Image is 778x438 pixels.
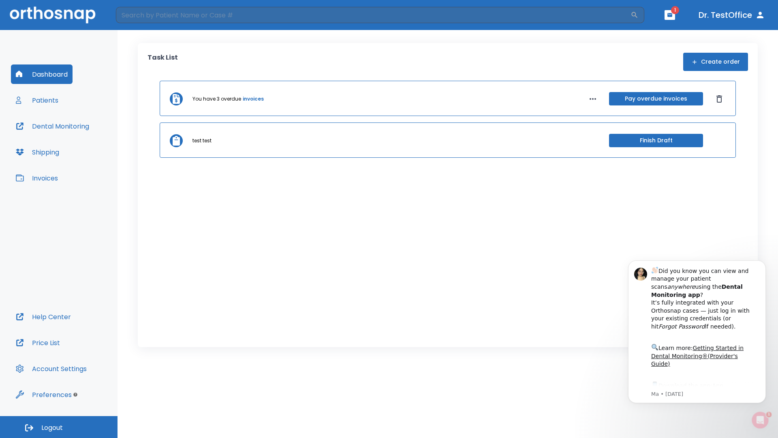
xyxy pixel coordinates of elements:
a: invoices [243,95,264,103]
button: Shipping [11,142,64,162]
button: Dr. TestOffice [695,8,768,22]
p: You have 3 overdue [192,95,241,103]
button: Pay overdue invoices [609,92,703,105]
button: Dental Monitoring [11,116,94,136]
button: Invoices [11,168,63,188]
button: Patients [11,90,63,110]
button: Preferences [11,385,77,404]
button: Finish Draft [609,134,703,147]
p: Message from Ma, sent 1w ago [35,142,137,150]
iframe: Intercom notifications message [616,248,778,416]
span: Logout [41,423,63,432]
span: 1 [767,410,774,417]
button: Account Settings [11,359,92,378]
a: App Store [35,134,107,149]
button: Dismiss notification [137,17,144,24]
p: Task List [147,53,178,71]
div: Download the app: | ​ Let us know if you need help getting started! [35,132,137,174]
div: Tooltip anchor [72,391,79,398]
span: 1 [671,6,679,14]
iframe: Intercom live chat [750,410,770,430]
button: Help Center [11,307,76,326]
input: Search by Patient Name or Case # [116,7,631,23]
button: Dashboard [11,64,73,84]
p: test test [192,137,212,144]
button: Create order [683,53,748,71]
button: Price List [11,333,65,352]
img: Orthosnap [10,6,96,23]
button: Dismiss [713,92,726,105]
